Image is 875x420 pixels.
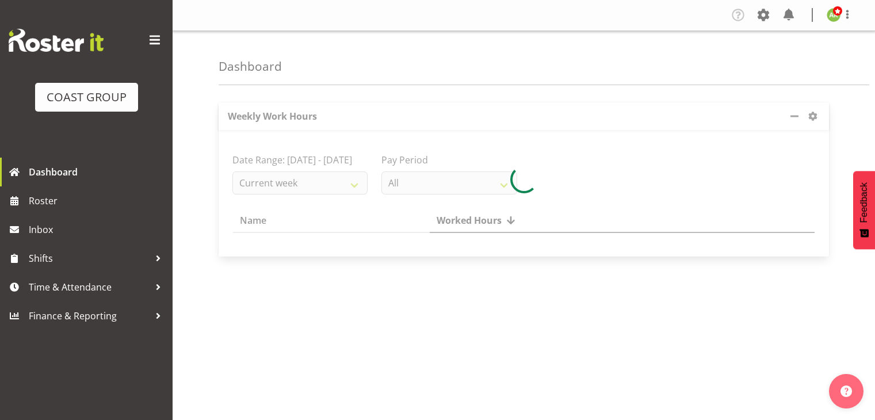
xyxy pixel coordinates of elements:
[29,163,167,181] span: Dashboard
[47,89,127,106] div: COAST GROUP
[29,192,167,209] span: Roster
[29,307,150,324] span: Finance & Reporting
[859,182,869,223] span: Feedback
[827,8,840,22] img: angela-kerrigan9606.jpg
[29,250,150,267] span: Shifts
[29,278,150,296] span: Time & Attendance
[29,221,167,238] span: Inbox
[9,29,104,52] img: Rosterit website logo
[219,60,282,73] h4: Dashboard
[853,171,875,249] button: Feedback - Show survey
[840,385,852,397] img: help-xxl-2.png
